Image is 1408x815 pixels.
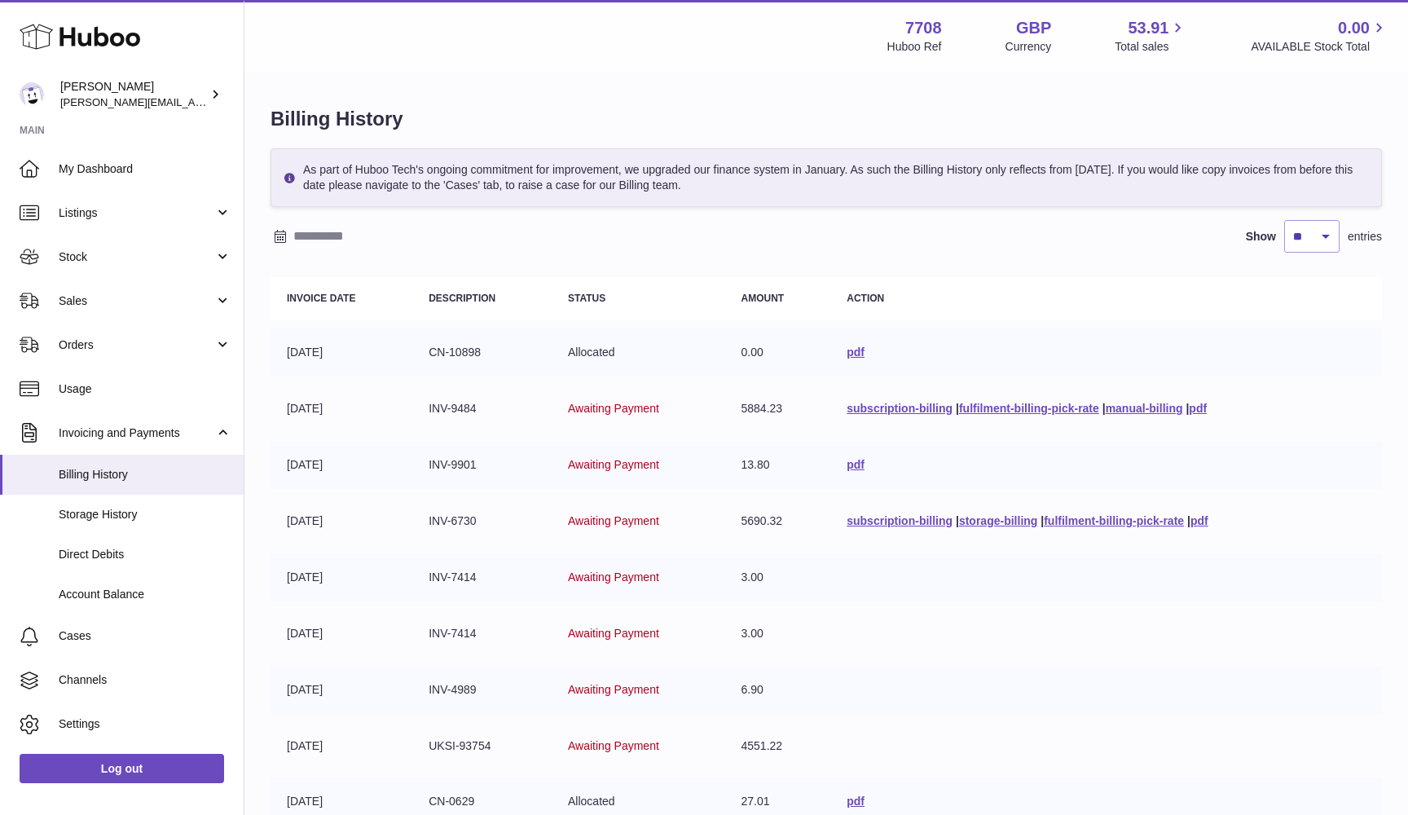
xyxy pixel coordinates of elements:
span: [PERSON_NAME][EMAIL_ADDRESS][DOMAIN_NAME] [60,95,327,108]
td: [DATE] [271,328,412,377]
td: 6.90 [725,666,831,714]
a: subscription-billing [847,514,953,527]
span: Settings [59,716,231,732]
span: 53.91 [1128,17,1168,39]
strong: 7708 [905,17,942,39]
td: 3.00 [725,610,831,658]
td: [DATE] [271,722,412,770]
span: Awaiting Payment [568,627,659,640]
span: Awaiting Payment [568,683,659,696]
td: [DATE] [271,385,412,433]
strong: Status [568,293,605,304]
a: manual-billing [1106,402,1183,415]
span: Billing History [59,467,231,482]
a: pdf [1189,402,1207,415]
label: Show [1246,229,1276,244]
span: | [956,514,959,527]
strong: Description [429,293,495,304]
span: 0.00 [1338,17,1370,39]
td: [DATE] [271,441,412,489]
td: [DATE] [271,553,412,601]
span: entries [1348,229,1382,244]
td: INV-7414 [412,610,552,658]
strong: Invoice Date [287,293,355,304]
span: My Dashboard [59,161,231,177]
div: Currency [1005,39,1052,55]
span: | [1187,514,1190,527]
td: 0.00 [725,328,831,377]
td: UKSI-93754 [412,722,552,770]
td: 13.80 [725,441,831,489]
span: Account Balance [59,587,231,602]
a: 0.00 AVAILABLE Stock Total [1251,17,1388,55]
a: pdf [847,458,865,471]
span: Storage History [59,507,231,522]
a: pdf [847,795,865,808]
span: Awaiting Payment [568,570,659,584]
td: 5884.23 [725,385,831,433]
td: [DATE] [271,497,412,545]
td: INV-9484 [412,385,552,433]
a: 53.91 Total sales [1115,17,1187,55]
span: | [1102,402,1106,415]
span: Cases [59,628,231,644]
div: Huboo Ref [887,39,942,55]
td: INV-7414 [412,553,552,601]
td: INV-9901 [412,441,552,489]
strong: GBP [1016,17,1051,39]
td: 4551.22 [725,722,831,770]
a: subscription-billing [847,402,953,415]
span: | [956,402,959,415]
strong: Action [847,293,884,304]
a: fulfilment-billing-pick-rate [1044,514,1184,527]
a: pdf [847,346,865,359]
span: Awaiting Payment [568,739,659,752]
td: [DATE] [271,610,412,658]
span: Listings [59,205,214,221]
div: [PERSON_NAME] [60,79,207,110]
td: [DATE] [271,666,412,714]
span: Allocated [568,346,615,359]
img: victor@erbology.co [20,82,44,107]
span: | [1186,402,1189,415]
span: AVAILABLE Stock Total [1251,39,1388,55]
div: As part of Huboo Tech's ongoing commitment for improvement, we upgraded our finance system in Jan... [271,148,1382,207]
td: INV-4989 [412,666,552,714]
a: fulfilment-billing-pick-rate [959,402,1099,415]
span: Awaiting Payment [568,514,659,527]
span: Channels [59,672,231,688]
span: Sales [59,293,214,309]
span: | [1041,514,1044,527]
span: Awaiting Payment [568,402,659,415]
td: INV-6730 [412,497,552,545]
td: 5690.32 [725,497,831,545]
td: CN-10898 [412,328,552,377]
a: Log out [20,754,224,783]
td: 3.00 [725,553,831,601]
span: Awaiting Payment [568,458,659,471]
span: Usage [59,381,231,397]
span: Allocated [568,795,615,808]
a: storage-billing [959,514,1037,527]
a: pdf [1190,514,1208,527]
h1: Billing History [271,106,1382,132]
span: Invoicing and Payments [59,425,214,441]
span: Direct Debits [59,547,231,562]
strong: Amount [741,293,785,304]
span: Total sales [1115,39,1187,55]
span: Stock [59,249,214,265]
span: Orders [59,337,214,353]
